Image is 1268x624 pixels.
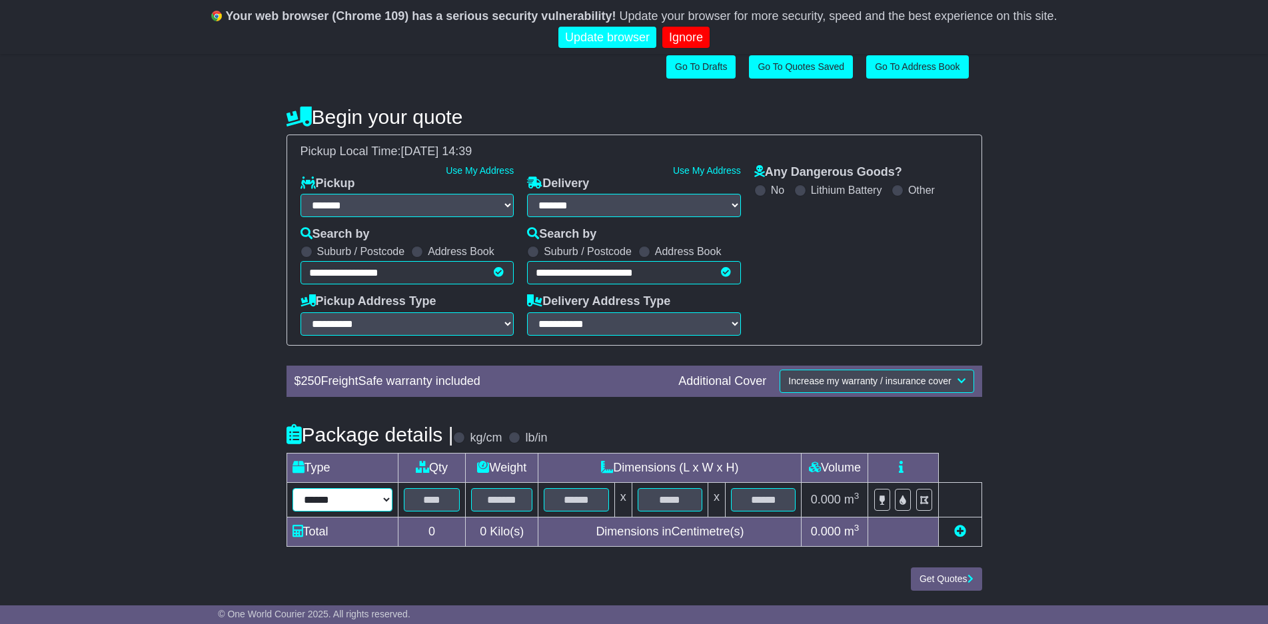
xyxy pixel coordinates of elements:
[401,145,472,158] span: [DATE] 14:39
[398,517,466,546] td: 0
[866,55,968,79] a: Go To Address Book
[708,482,726,517] td: x
[287,424,454,446] h4: Package details |
[954,525,966,538] a: Add new item
[218,609,410,619] span: © One World Courier 2025. All rights reserved.
[673,165,741,176] a: Use My Address
[908,184,935,196] label: Other
[466,517,538,546] td: Kilo(s)
[527,227,596,242] label: Search by
[672,374,773,389] div: Additional Cover
[771,184,784,196] label: No
[619,9,1057,23] span: Update your browser for more security, speed and the best experience on this site.
[811,184,882,196] label: Lithium Battery
[666,55,736,79] a: Go To Drafts
[294,145,975,159] div: Pickup Local Time:
[301,227,370,242] label: Search by
[655,245,722,258] label: Address Book
[287,106,982,128] h4: Begin your quote
[301,176,355,191] label: Pickup
[470,431,502,446] label: kg/cm
[527,176,589,191] label: Delivery
[538,453,802,482] td: Dimensions (L x W x H)
[525,431,547,446] label: lb/in
[466,453,538,482] td: Weight
[749,55,853,79] a: Go To Quotes Saved
[662,27,710,49] a: Ignore
[317,245,405,258] label: Suburb / Postcode
[398,453,466,482] td: Qty
[844,493,860,506] span: m
[811,493,841,506] span: 0.000
[480,525,486,538] span: 0
[614,482,632,517] td: x
[287,517,398,546] td: Total
[301,374,321,388] span: 250
[446,165,514,176] a: Use My Address
[754,165,902,180] label: Any Dangerous Goods?
[780,370,973,393] button: Increase my warranty / insurance cover
[844,525,860,538] span: m
[811,525,841,538] span: 0.000
[538,517,802,546] td: Dimensions in Centimetre(s)
[527,294,670,309] label: Delivery Address Type
[802,453,868,482] td: Volume
[558,27,656,49] a: Update browser
[788,376,951,386] span: Increase my warranty / insurance cover
[226,9,616,23] b: Your web browser (Chrome 109) has a serious security vulnerability!
[854,523,860,533] sup: 3
[911,567,982,591] button: Get Quotes
[288,374,672,389] div: $ FreightSafe warranty included
[301,294,436,309] label: Pickup Address Type
[287,453,398,482] td: Type
[544,245,632,258] label: Suburb / Postcode
[854,491,860,501] sup: 3
[428,245,494,258] label: Address Book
